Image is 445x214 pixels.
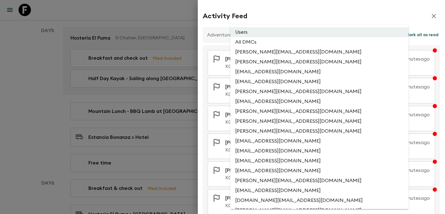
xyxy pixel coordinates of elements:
[230,116,409,126] li: [PERSON_NAME][EMAIL_ADDRESS][DOMAIN_NAME]
[230,176,409,186] li: [PERSON_NAME][EMAIL_ADDRESS][DOMAIN_NAME]
[230,146,409,156] li: [EMAIL_ADDRESS][DOMAIN_NAME]
[230,67,409,77] li: [EMAIL_ADDRESS][DOMAIN_NAME]
[230,96,409,106] li: [EMAIL_ADDRESS][DOMAIN_NAME]
[230,156,409,166] li: [EMAIL_ADDRESS][DOMAIN_NAME]
[230,37,409,47] li: All DMCs
[230,87,409,96] li: [PERSON_NAME][EMAIL_ADDRESS][DOMAIN_NAME]
[230,57,409,67] li: [PERSON_NAME][EMAIL_ADDRESS][DOMAIN_NAME]
[230,186,409,195] li: [EMAIL_ADDRESS][DOMAIN_NAME]
[230,106,409,116] li: [PERSON_NAME][EMAIL_ADDRESS][DOMAIN_NAME]
[230,126,409,136] li: [PERSON_NAME][EMAIL_ADDRESS][DOMAIN_NAME]
[230,136,409,146] li: [EMAIL_ADDRESS][DOMAIN_NAME]
[230,195,409,205] li: [DOMAIN_NAME][EMAIL_ADDRESS][DOMAIN_NAME]
[230,27,409,37] li: Users
[230,166,409,176] li: [EMAIL_ADDRESS][DOMAIN_NAME]
[230,47,409,57] li: [PERSON_NAME][EMAIL_ADDRESS][DOMAIN_NAME]
[230,77,409,87] li: [EMAIL_ADDRESS][DOMAIN_NAME]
